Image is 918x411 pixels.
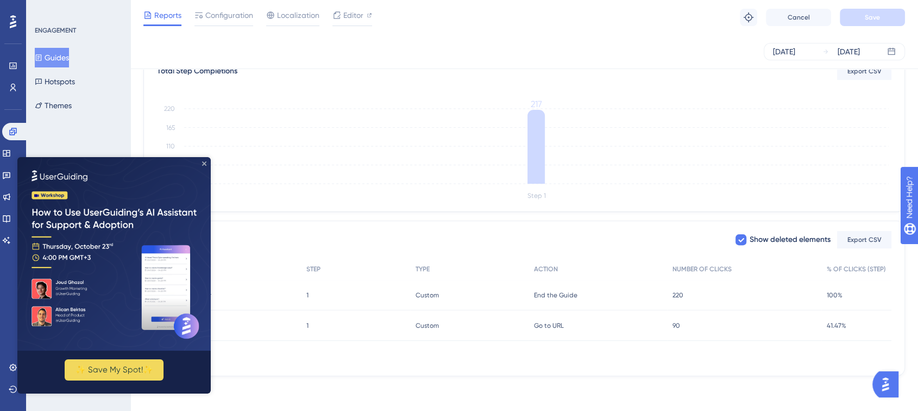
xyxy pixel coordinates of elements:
button: Save [840,9,905,26]
button: Guides [35,48,69,67]
button: Export CSV [837,231,891,248]
span: ACTION [534,265,558,273]
div: Close Preview [185,4,189,9]
span: TYPE [416,265,430,273]
span: End the Guide [534,291,577,300]
tspan: Step 1 [527,192,546,200]
div: [DATE] [838,45,860,58]
span: 1 [306,321,309,330]
span: Save [865,13,880,22]
span: STEP [306,265,320,273]
tspan: 220 [164,105,175,113]
span: Go to URL [534,321,564,330]
span: 1 [306,291,309,300]
span: Show deleted elements [750,233,831,246]
span: Custom [416,291,439,300]
span: Need Help? [26,3,68,16]
span: Cancel [788,13,810,22]
button: Themes [35,96,72,115]
tspan: 217 [531,99,542,109]
span: 100% [827,291,842,300]
span: Editor [343,9,363,22]
div: Total Step Completions [157,65,237,78]
div: [DATE] [773,45,795,58]
tspan: 110 [166,142,175,150]
span: Export CSV [847,67,882,76]
button: Hotspots [35,72,75,91]
span: Reports [154,9,181,22]
span: % OF CLICKS (STEP) [827,265,886,273]
span: 90 [672,321,680,330]
span: Export CSV [847,235,882,244]
tspan: 165 [166,124,175,132]
button: Export CSV [837,63,891,80]
span: NUMBER OF CLICKS [672,265,732,273]
iframe: UserGuiding AI Assistant Launcher [872,368,905,401]
button: Cancel [766,9,831,26]
span: Localization [277,9,319,22]
span: Custom [416,321,439,330]
span: Configuration [205,9,253,22]
span: 220 [672,291,683,300]
button: ✨ Save My Spot!✨ [47,202,146,223]
div: ENGAGEMENT [35,26,76,35]
span: 41.47% [827,321,846,330]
